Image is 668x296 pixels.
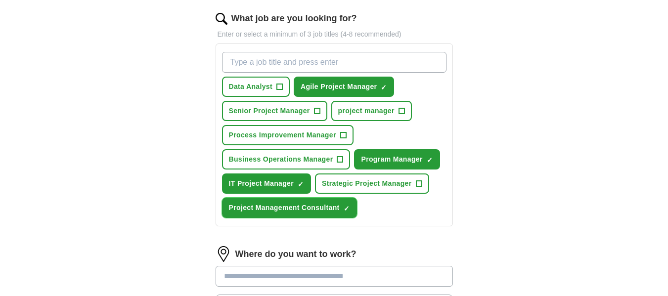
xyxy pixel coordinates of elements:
span: Business Operations Manager [229,154,333,165]
span: project manager [338,106,395,116]
button: project manager [331,101,412,121]
label: Where do you want to work? [235,248,356,261]
span: Project Management Consultant [229,203,340,213]
button: Strategic Project Manager [315,173,429,194]
span: Senior Project Manager [229,106,310,116]
button: Agile Project Manager✓ [294,77,394,97]
span: ✓ [344,205,350,212]
img: location.png [216,246,231,262]
span: ✓ [381,84,387,91]
button: Business Operations Manager [222,149,351,169]
button: IT Project Manager✓ [222,173,312,194]
button: Data Analyst [222,77,290,97]
span: Agile Project Manager [301,82,377,92]
button: Program Manager✓ [354,149,440,169]
span: ✓ [298,180,304,188]
span: IT Project Manager [229,178,294,189]
span: Process Improvement Manager [229,130,336,140]
button: Project Management Consultant✓ [222,198,357,218]
span: Strategic Project Manager [322,178,411,189]
p: Enter or select a minimum of 3 job titles (4-8 recommended) [216,29,453,40]
input: Type a job title and press enter [222,52,446,73]
label: What job are you looking for? [231,12,357,25]
span: ✓ [427,156,433,164]
span: Program Manager [361,154,422,165]
button: Process Improvement Manager [222,125,354,145]
span: Data Analyst [229,82,273,92]
button: Senior Project Manager [222,101,327,121]
img: search.png [216,13,227,25]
